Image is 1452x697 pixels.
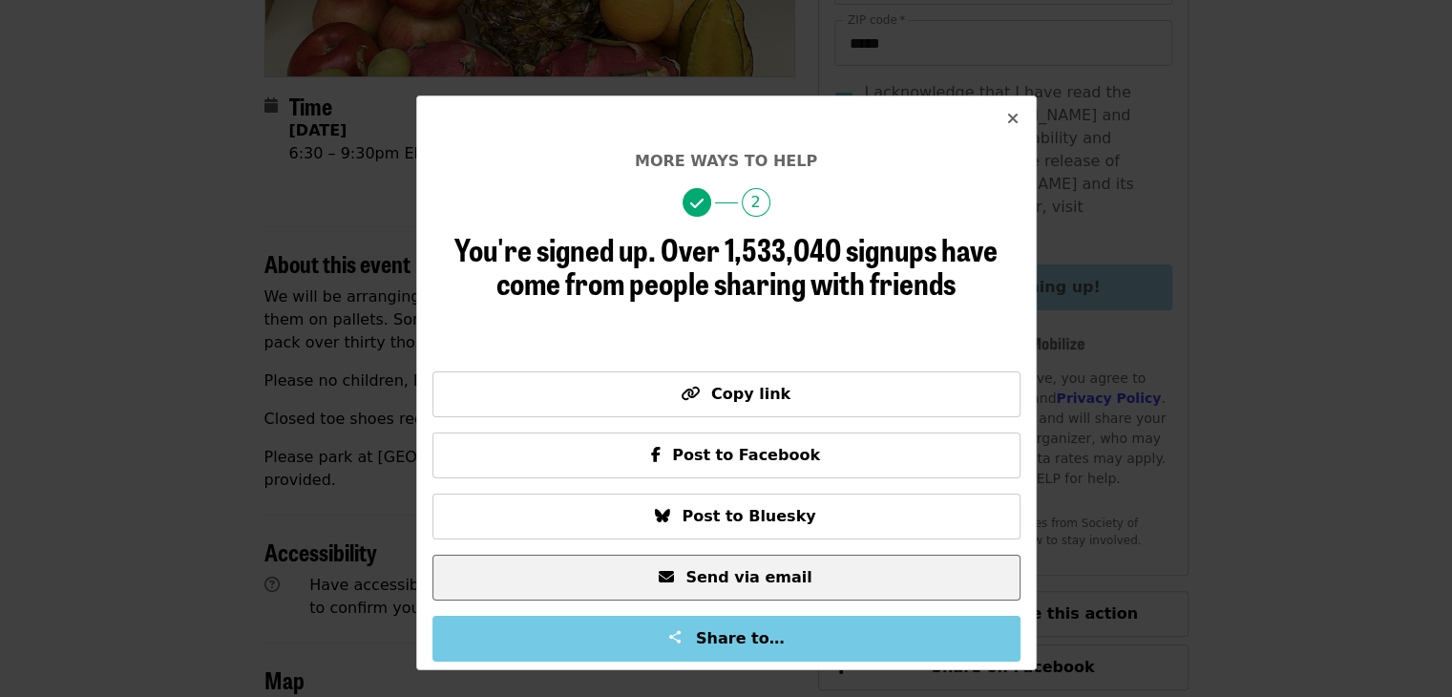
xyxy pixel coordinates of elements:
[681,385,700,403] i: link icon
[432,494,1021,539] button: Post to Bluesky
[432,616,1021,662] button: Share to…
[432,371,1021,417] button: Copy link
[990,96,1036,142] button: Close
[651,446,661,464] i: facebook-f icon
[659,568,674,586] i: envelope icon
[496,226,998,305] span: Over 1,533,040 signups have come from people sharing with friends
[696,629,785,647] span: Share to…
[672,446,820,464] span: Post to Facebook
[655,507,670,525] i: bluesky icon
[454,226,656,271] span: You're signed up.
[711,385,790,403] span: Copy link
[742,188,770,217] span: 2
[1007,110,1019,128] i: times icon
[635,152,817,170] span: More ways to help
[667,629,683,644] img: Share
[432,433,1021,478] button: Post to Facebook
[685,568,811,586] span: Send via email
[682,507,815,525] span: Post to Bluesky
[432,555,1021,601] button: Send via email
[690,195,704,213] i: check icon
